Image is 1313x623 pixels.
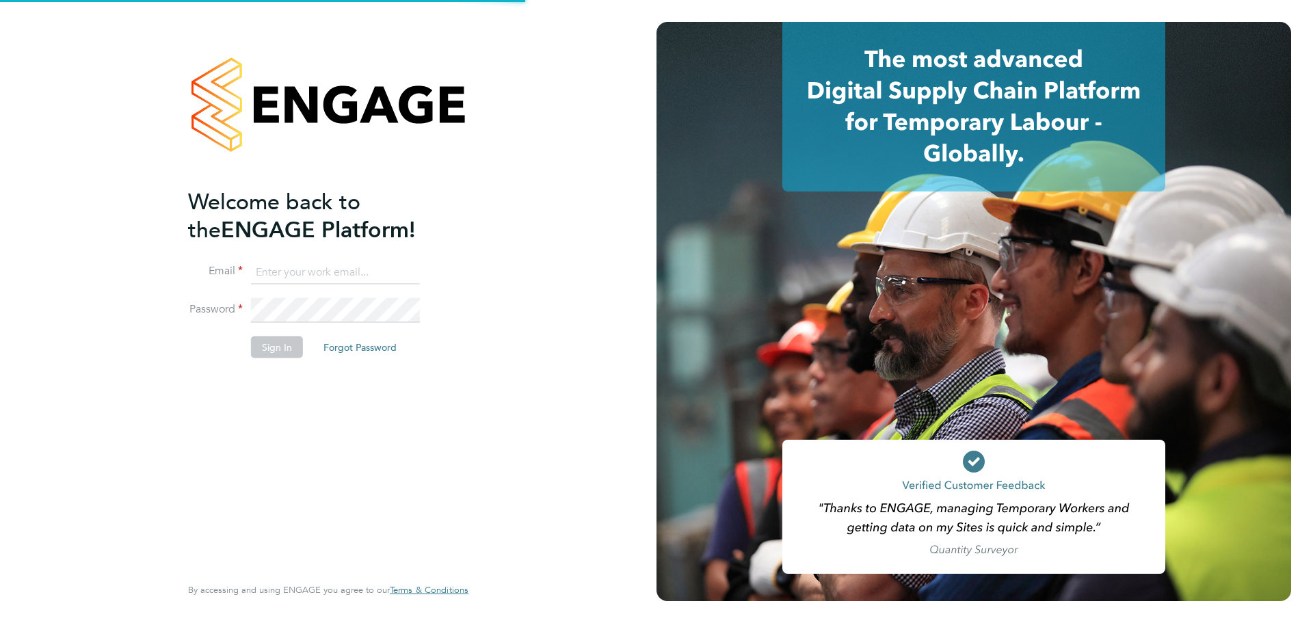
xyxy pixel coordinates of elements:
span: Welcome back to the [188,188,360,243]
label: Email [188,264,243,278]
button: Sign In [251,336,303,358]
span: By accessing and using ENGAGE you agree to our [188,584,468,596]
input: Enter your work email... [251,260,420,284]
button: Forgot Password [313,336,408,358]
a: Terms & Conditions [390,585,468,596]
label: Password [188,302,243,317]
span: Terms & Conditions [390,584,468,596]
h2: ENGAGE Platform! [188,187,455,243]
